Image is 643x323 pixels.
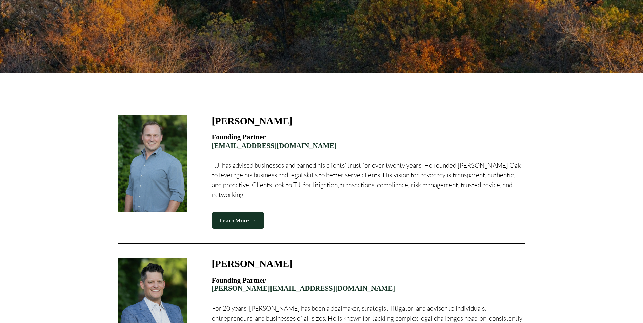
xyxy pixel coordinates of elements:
a: [PERSON_NAME][EMAIL_ADDRESS][DOMAIN_NAME] [212,284,395,292]
a: Learn More → [212,212,264,229]
h4: Founding Partner [212,276,525,293]
a: [EMAIL_ADDRESS][DOMAIN_NAME] [212,142,337,149]
p: T.J. has advised businesses and earned his clients’ trust for over twenty years. He founded [PERS... [212,160,525,199]
h3: [PERSON_NAME] [212,115,293,126]
h3: [PERSON_NAME] [212,258,293,269]
h4: Founding Partner [212,133,525,150]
